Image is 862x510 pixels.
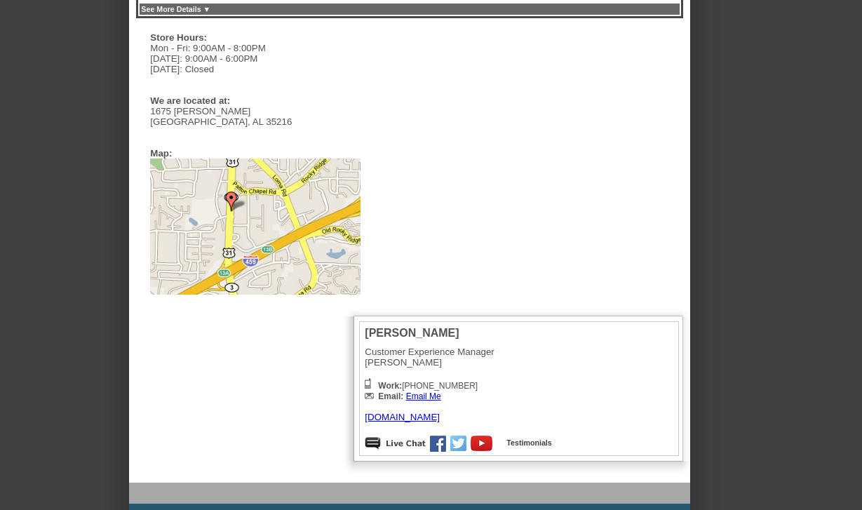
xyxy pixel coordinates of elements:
img: Icon_LiveChat.png [364,436,426,452]
a: [DOMAIN_NAME] [365,412,440,422]
img: Icon_Email2.png [365,393,374,399]
div: 1675 [PERSON_NAME] [GEOGRAPHIC_DATA], AL 35216 [150,106,361,127]
div: Mon - Fri: 9:00AM - 8:00PM [DATE]: 9:00AM - 6:00PM [DATE]: Closed [150,43,361,74]
img: Icon_Twitter.png [450,436,466,451]
img: Icon_Phone.png [365,378,371,389]
div: [PERSON_NAME] [365,327,494,340]
a: Email Me [406,391,441,401]
a: Testimonials [506,438,551,447]
div: Map: [150,148,172,159]
span: [PHONE_NUMBER] [378,381,478,391]
div: We are located at: [150,95,353,106]
a: See More Details ▼ [141,5,210,13]
img: Icon_Youtube.png [471,436,492,451]
div: Customer Experience Manager [PERSON_NAME] [365,327,494,422]
b: Email: [378,391,403,401]
img: Icon_Facebook.png [430,436,446,452]
b: Work: [378,381,402,391]
div: Store Hours: [150,32,353,43]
